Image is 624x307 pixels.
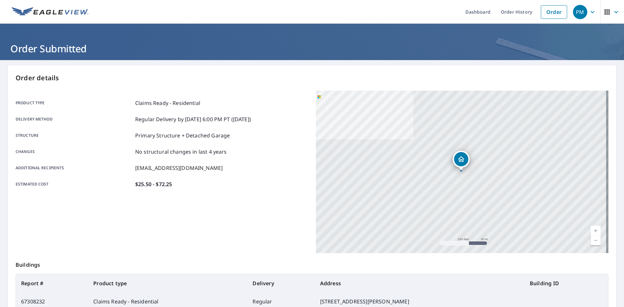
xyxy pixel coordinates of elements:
[315,274,525,292] th: Address
[135,180,172,188] p: $25.50 - $72.25
[135,164,223,172] p: [EMAIL_ADDRESS][DOMAIN_NAME]
[16,253,608,274] p: Buildings
[16,99,133,107] p: Product type
[591,236,601,245] a: Current Level 17, Zoom Out
[247,274,315,292] th: Delivery
[12,7,88,17] img: EV Logo
[16,164,133,172] p: Additional recipients
[525,274,608,292] th: Building ID
[8,42,616,55] h1: Order Submitted
[135,132,230,139] p: Primary Structure + Detached Garage
[541,5,567,19] a: Order
[591,226,601,236] a: Current Level 17, Zoom In
[16,274,88,292] th: Report #
[16,132,133,139] p: Structure
[135,99,200,107] p: Claims Ready - Residential
[16,180,133,188] p: Estimated cost
[135,115,251,123] p: Regular Delivery by [DATE] 6:00 PM PT ([DATE])
[16,148,133,156] p: Changes
[16,115,133,123] p: Delivery method
[88,274,247,292] th: Product type
[16,73,608,83] p: Order details
[135,148,227,156] p: No structural changes in last 4 years
[453,151,470,171] div: Dropped pin, building 1, Residential property, 1177 Stanton Rd Lake Zurich, IL 60047
[573,5,587,19] div: PM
